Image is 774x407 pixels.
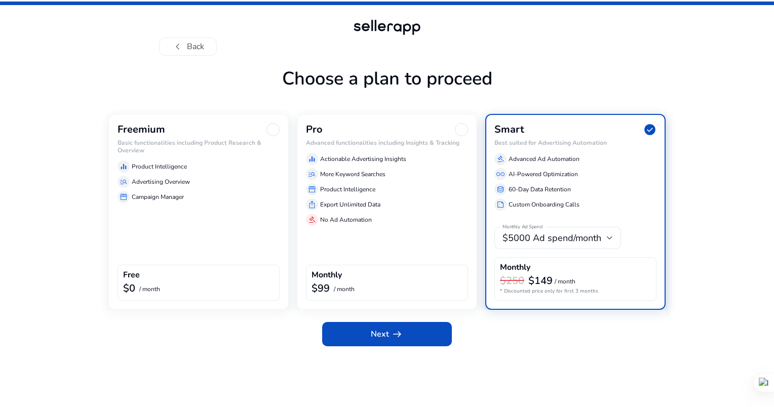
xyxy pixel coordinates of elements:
[528,274,553,288] b: $149
[502,232,601,244] span: $5000 Ad spend/month
[500,275,524,287] h3: $250
[123,281,135,295] b: $0
[334,286,355,293] p: / month
[496,185,505,193] span: database
[172,40,184,53] span: chevron_left
[555,278,575,285] p: / month
[118,139,280,154] h6: Basic functionalities including Product Research & Overview
[308,155,316,163] span: equalizer
[391,328,403,340] span: arrow_right_alt
[509,200,579,209] p: Custom Onboarding Calls
[120,178,128,186] span: manage_search
[308,216,316,224] span: gavel
[320,200,380,209] p: Export Unlimited Data
[509,154,579,164] p: Advanced Ad Automation
[502,224,543,231] mat-label: Monthly Ad Spend
[308,170,316,178] span: manage_search
[123,270,140,280] h4: Free
[308,185,316,193] span: storefront
[139,286,160,293] p: / month
[132,177,190,186] p: Advertising Overview
[494,124,524,136] h3: Smart
[320,154,406,164] p: Actionable Advertising Insights
[132,162,187,171] p: Product Intelligence
[308,200,316,209] span: ios_share
[371,328,403,340] span: Next
[312,281,330,295] b: $99
[306,139,468,146] h6: Advanced functionalities including Insights & Tracking
[306,124,323,136] h3: Pro
[496,200,505,209] span: summarize
[509,170,578,179] p: AI-Powered Optimization
[496,155,505,163] span: gavel
[320,215,372,224] p: No Ad Automation
[500,288,651,295] p: * Discounted price only for first 3 months
[320,185,375,194] p: Product Intelligence
[496,170,505,178] span: all_inclusive
[312,270,342,280] h4: Monthly
[108,68,666,114] h1: Choose a plan to proceed
[159,37,217,56] button: chevron_leftBack
[494,139,656,146] h6: Best suited for Advertising Automation
[120,162,128,171] span: equalizer
[643,123,656,136] span: check_circle
[320,170,385,179] p: More Keyword Searches
[509,185,571,194] p: 60-Day Data Retention
[322,322,452,346] button: Nextarrow_right_alt
[120,193,128,201] span: storefront
[500,263,530,272] h4: Monthly
[132,192,184,201] p: Campaign Manager
[118,124,165,136] h3: Freemium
